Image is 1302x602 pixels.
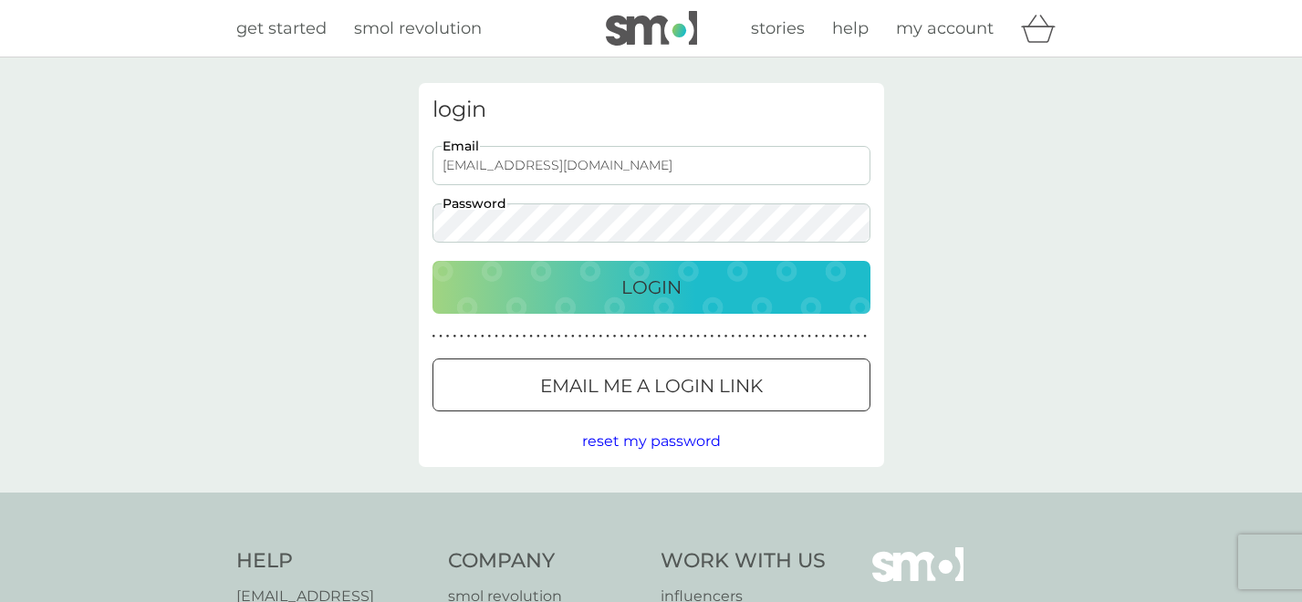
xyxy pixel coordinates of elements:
div: basket [1021,10,1067,47]
button: reset my password [582,430,721,453]
a: smol revolution [354,16,482,42]
p: ● [857,332,860,341]
p: ● [446,332,450,341]
p: ● [620,332,623,341]
p: ● [529,332,533,341]
p: ● [703,332,707,341]
a: get started [236,16,327,42]
span: smol revolution [354,18,482,38]
p: ● [794,332,797,341]
p: Email me a login link [540,371,763,400]
a: my account [896,16,994,42]
p: ● [711,332,714,341]
p: ● [724,332,728,341]
p: ● [495,332,498,341]
p: ● [822,332,826,341]
h3: login [432,97,870,123]
p: ● [453,332,456,341]
p: ● [502,332,505,341]
a: stories [751,16,805,42]
p: ● [780,332,784,341]
p: ● [773,332,776,341]
button: Email me a login link [432,358,870,411]
p: ● [690,332,693,341]
p: ● [585,332,589,341]
p: Login [621,273,682,302]
p: ● [571,332,575,341]
p: ● [536,332,540,341]
p: ● [634,332,638,341]
p: ● [828,332,832,341]
p: ● [745,332,749,341]
p: ● [731,332,734,341]
p: ● [460,332,464,341]
p: ● [786,332,790,341]
p: ● [606,332,609,341]
p: ● [516,332,519,341]
span: reset my password [582,432,721,450]
button: Login [432,261,870,314]
p: ● [675,332,679,341]
p: ● [669,332,672,341]
span: stories [751,18,805,38]
p: ● [682,332,686,341]
p: ● [627,332,630,341]
p: ● [801,332,805,341]
p: ● [842,332,846,341]
p: ● [564,332,568,341]
p: ● [550,332,554,341]
p: ● [544,332,547,341]
p: ● [557,332,561,341]
p: ● [766,332,770,341]
p: ● [592,332,596,341]
h4: Work With Us [661,547,826,576]
p: ● [655,332,659,341]
span: my account [896,18,994,38]
p: ● [849,332,853,341]
p: ● [508,332,512,341]
p: ● [738,332,742,341]
p: ● [578,332,582,341]
img: smol [606,11,697,46]
a: help [832,16,869,42]
p: ● [481,332,484,341]
p: ● [432,332,436,341]
h4: Company [448,547,642,576]
p: ● [641,332,644,341]
span: help [832,18,869,38]
p: ● [474,332,477,341]
p: ● [661,332,665,341]
h4: Help [236,547,431,576]
p: ● [599,332,603,341]
p: ● [467,332,471,341]
p: ● [807,332,811,341]
p: ● [523,332,526,341]
p: ● [717,332,721,341]
p: ● [863,332,867,341]
p: ● [836,332,839,341]
p: ● [815,332,818,341]
p: ● [439,332,443,341]
span: get started [236,18,327,38]
p: ● [752,332,755,341]
p: ● [613,332,617,341]
p: ● [696,332,700,341]
p: ● [488,332,492,341]
p: ● [759,332,763,341]
p: ● [648,332,651,341]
